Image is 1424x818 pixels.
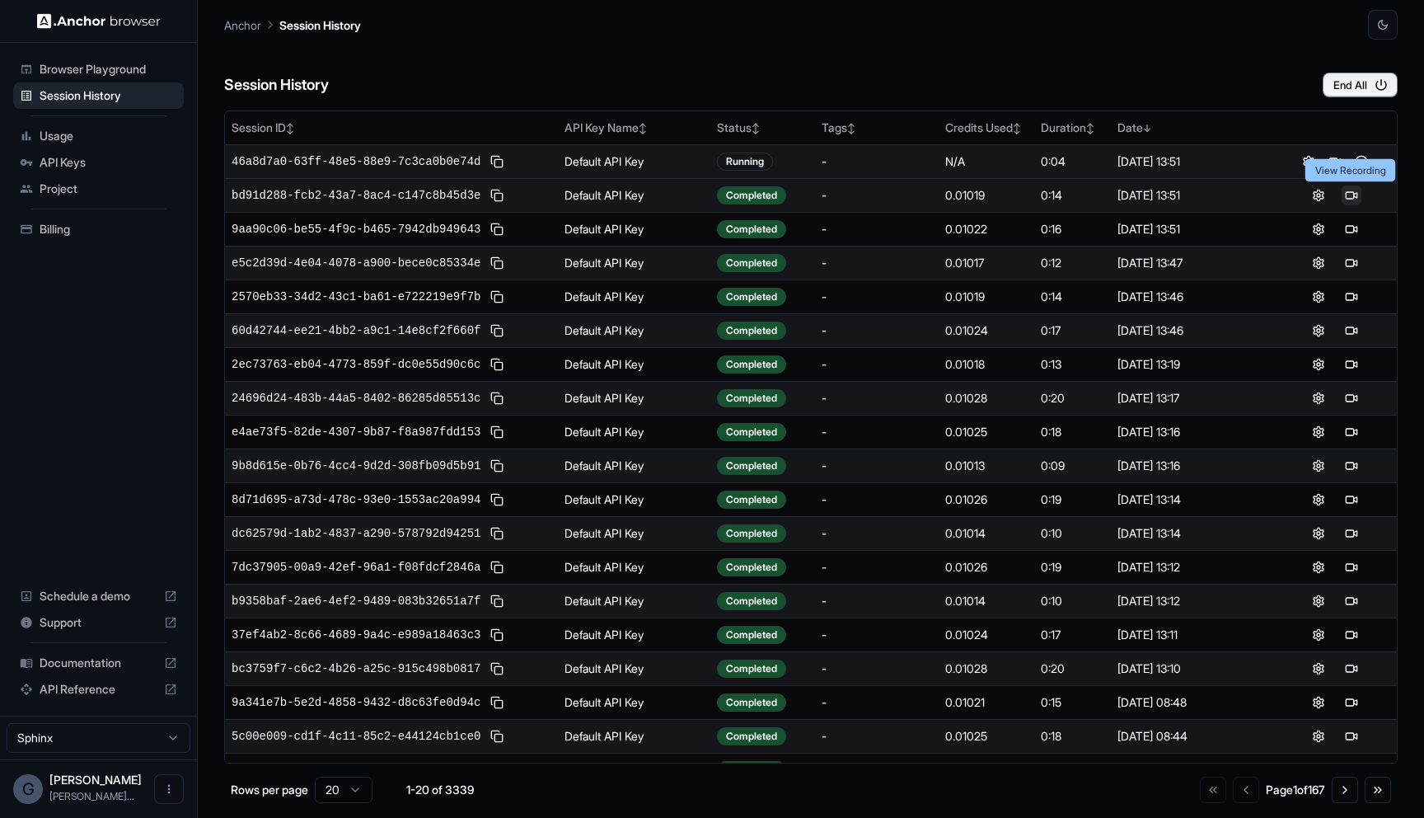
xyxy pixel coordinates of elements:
[40,128,177,144] span: Usage
[945,491,1028,508] div: 0.01026
[1117,661,1266,677] div: [DATE] 13:10
[1117,491,1266,508] div: [DATE] 13:14
[945,356,1028,373] div: 0.01018
[558,313,710,347] td: Default API Key
[1041,289,1105,305] div: 0:14
[1117,627,1266,643] div: [DATE] 13:11
[1041,661,1105,677] div: 0:20
[564,120,704,136] div: API Key Name
[37,13,161,29] img: Anchor Logo
[822,491,932,508] div: -
[13,56,184,82] div: Browser Playground
[717,626,786,644] div: Completed
[1117,694,1266,711] div: [DATE] 08:48
[1041,424,1105,440] div: 0:18
[232,221,480,237] span: 9aa90c06-be55-4f9c-b465-7942db949643
[945,255,1028,271] div: 0.01017
[1117,187,1266,204] div: [DATE] 13:51
[13,216,184,242] div: Billing
[1041,762,1105,778] div: 0:14
[49,773,142,787] span: Gabriel Taboada
[822,627,932,643] div: -
[1041,593,1105,609] div: 0:10
[717,491,786,509] div: Completed
[40,588,157,604] span: Schedule a demo
[717,457,786,475] div: Completed
[40,614,157,631] span: Support
[945,458,1028,474] div: 0.01013
[558,280,710,313] td: Default API Key
[40,181,177,197] span: Project
[945,120,1028,136] div: Credits Used
[1041,390,1105,407] div: 0:20
[822,356,932,373] div: -
[232,153,480,170] span: 46a8d7a0-63ff-48e5-88e9-7c3ca0b0e74d
[1117,153,1266,170] div: [DATE] 13:51
[154,774,184,804] button: Open menu
[399,782,481,798] div: 1-20 of 3339
[945,728,1028,745] div: 0.01025
[1041,559,1105,576] div: 0:19
[1117,593,1266,609] div: [DATE] 13:12
[822,525,932,542] div: -
[717,288,786,306] div: Completed
[945,424,1028,440] div: 0.01025
[945,661,1028,677] div: 0.01028
[558,449,710,482] td: Default API Key
[232,694,480,711] span: 9a341e7b-5e2d-4858-9432-d8c63fe0d94c
[945,694,1028,711] div: 0.01021
[1117,762,1266,778] div: [DATE] 08:41
[1143,122,1151,134] span: ↓
[945,525,1028,542] div: 0.01014
[1323,73,1398,97] button: End All
[232,627,480,643] span: 37ef4ab2-8c66-4689-9a4c-e989a18463c3
[1041,491,1105,508] div: 0:19
[1117,356,1266,373] div: [DATE] 13:19
[224,73,329,97] h6: Session History
[822,120,932,136] div: Tags
[232,762,480,778] span: 323ed4be-5157-45ee-ae06-2ad5d95fe491
[558,719,710,753] td: Default API Key
[1086,122,1094,134] span: ↕
[231,782,308,798] p: Rows per page
[717,220,786,238] div: Completed
[224,16,361,34] nav: breadcrumb
[558,212,710,246] td: Default API Key
[558,415,710,449] td: Default API Key
[1117,120,1266,136] div: Date
[717,761,786,779] div: Completed
[13,583,184,609] div: Schedule a demo
[13,774,43,804] div: G
[717,423,786,441] div: Completed
[822,187,932,204] div: -
[232,593,480,609] span: b9358baf-2ae6-4ef2-9489-083b32651a7f
[558,144,710,178] td: Default API Key
[1117,322,1266,339] div: [DATE] 13:46
[822,424,932,440] div: -
[558,347,710,381] td: Default API Key
[822,762,932,778] div: -
[558,618,710,651] td: Default API Key
[822,153,932,170] div: -
[279,16,361,34] p: Session History
[945,187,1028,204] div: 0.01019
[232,322,480,339] span: 60d42744-ee21-4bb2-a9c1-14e8cf2f660f
[1266,782,1325,798] div: Page 1 of 167
[1117,289,1266,305] div: [DATE] 13:46
[232,424,480,440] span: e4ae73f5-82de-4307-9b87-f8a987fdd153
[13,650,184,676] div: Documentation
[822,728,932,745] div: -
[717,592,786,610] div: Completed
[13,149,184,176] div: API Keys
[558,246,710,280] td: Default API Key
[822,390,932,407] div: -
[232,559,480,576] span: 7dc37905-00a9-42ef-96a1-f08fdcf2846a
[1041,221,1105,237] div: 0:16
[822,458,932,474] div: -
[13,609,184,636] div: Support
[286,122,294,134] span: ↕
[40,87,177,104] span: Session History
[822,221,932,237] div: -
[945,289,1028,305] div: 0.01019
[822,322,932,339] div: -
